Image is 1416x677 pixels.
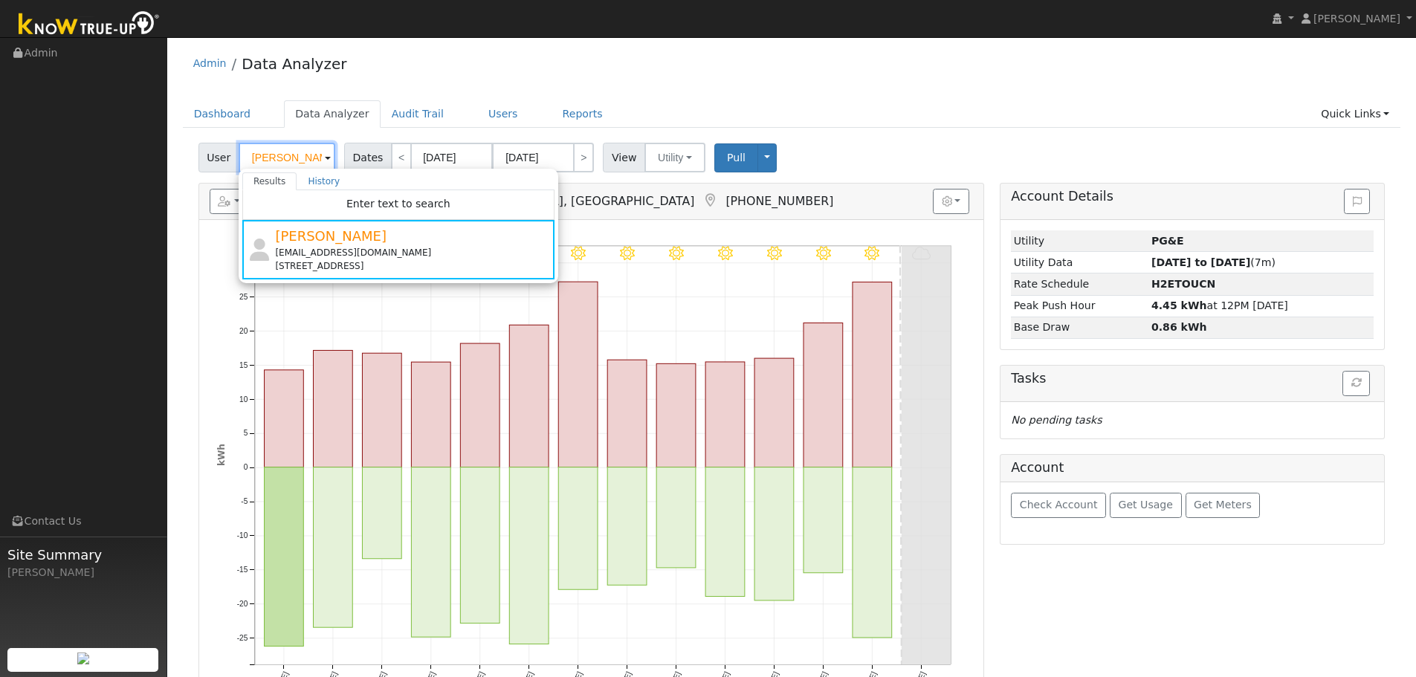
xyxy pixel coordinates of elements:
rect: onclick="" [264,467,303,647]
span: Get Usage [1119,499,1173,511]
rect: onclick="" [607,360,647,467]
rect: onclick="" [804,467,843,573]
rect: onclick="" [558,467,598,590]
span: [PERSON_NAME] [275,228,387,244]
a: Admin [193,57,227,69]
i: 9/20 - MostlyClear [718,246,733,261]
rect: onclick="" [656,364,696,467]
td: Peak Push Hour [1011,295,1148,317]
a: Audit Trail [381,100,455,128]
text: -10 [236,531,248,540]
rect: onclick="" [705,362,745,467]
img: Know True-Up [11,8,167,42]
strong: 4.45 kWh [1151,299,1207,311]
button: Refresh [1342,371,1370,396]
a: < [391,143,412,172]
td: Utility Data [1011,252,1148,273]
a: Users [477,100,529,128]
span: Dates [344,143,392,172]
span: Get Meters [1194,499,1252,511]
i: 9/21 - MostlyClear [766,246,781,261]
span: [GEOGRAPHIC_DATA], [GEOGRAPHIC_DATA] [440,194,695,208]
rect: onclick="" [509,467,549,644]
h5: Tasks [1011,371,1374,386]
a: Dashboard [183,100,262,128]
text: -5 [241,498,248,506]
text: 20 [239,327,248,335]
rect: onclick="" [509,325,549,467]
button: Issue History [1344,189,1370,214]
text: -20 [236,600,248,608]
td: Utility [1011,230,1148,252]
td: at 12PM [DATE] [1148,295,1374,317]
strong: 0.86 kWh [1151,321,1207,333]
a: Data Analyzer [284,100,381,128]
rect: onclick="" [853,467,892,638]
a: Quick Links [1310,100,1400,128]
text: 25 [239,293,248,301]
a: Data Analyzer [242,55,346,73]
i: 9/22 - Clear [815,246,830,261]
span: Enter text to search [346,198,450,210]
span: Check Account [1020,499,1098,511]
div: [EMAIL_ADDRESS][DOMAIN_NAME] [275,246,551,259]
rect: onclick="" [362,467,401,559]
span: (7m) [1151,256,1276,268]
a: History [297,172,351,190]
text: 10 [239,395,248,404]
span: Pull [727,152,746,163]
h5: Account [1011,460,1064,475]
rect: onclick="" [411,467,450,638]
rect: onclick="" [362,353,401,467]
text: -25 [236,634,248,642]
rect: onclick="" [754,358,794,467]
td: Rate Schedule [1011,273,1148,295]
rect: onclick="" [754,467,794,600]
span: View [603,143,645,172]
rect: onclick="" [804,323,843,467]
i: 9/19 - MostlyClear [669,246,684,261]
i: No pending tasks [1011,414,1102,426]
span: Site Summary [7,545,159,565]
text: 5 [243,430,248,438]
rect: onclick="" [705,467,745,597]
button: Check Account [1011,493,1106,518]
rect: onclick="" [264,370,303,467]
rect: onclick="" [313,351,352,467]
button: Get Meters [1186,493,1261,518]
rect: onclick="" [460,343,500,467]
a: > [573,143,594,172]
strong: [DATE] to [DATE] [1151,256,1250,268]
img: retrieve [77,652,89,664]
div: [PERSON_NAME] [7,565,159,580]
text: 0 [243,464,248,472]
a: Reports [552,100,614,128]
a: Map [702,193,718,208]
button: Pull [714,143,758,172]
rect: onclick="" [460,467,500,623]
button: Utility [644,143,705,172]
i: 9/18 - MostlyClear [620,246,635,261]
h5: Account Details [1011,189,1374,204]
i: 9/17 - Clear [571,246,586,261]
strong: P [1151,278,1215,290]
span: [PHONE_NUMBER] [725,194,833,208]
td: Base Draw [1011,317,1148,338]
text: 15 [239,361,248,369]
text: kWh [216,444,227,466]
strong: ID: 17328864, authorized: 09/25/25 [1151,235,1184,247]
rect: onclick="" [313,467,352,628]
rect: onclick="" [607,467,647,586]
rect: onclick="" [656,467,696,568]
button: Get Usage [1110,493,1182,518]
rect: onclick="" [411,362,450,467]
rect: onclick="" [558,282,598,467]
text: -15 [236,566,248,574]
span: [PERSON_NAME] [1313,13,1400,25]
div: [STREET_ADDRESS] [275,259,551,273]
a: Results [242,172,297,190]
span: User [198,143,239,172]
rect: onclick="" [853,282,892,467]
input: Select a User [239,143,335,172]
i: 9/23 - Clear [864,246,879,261]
